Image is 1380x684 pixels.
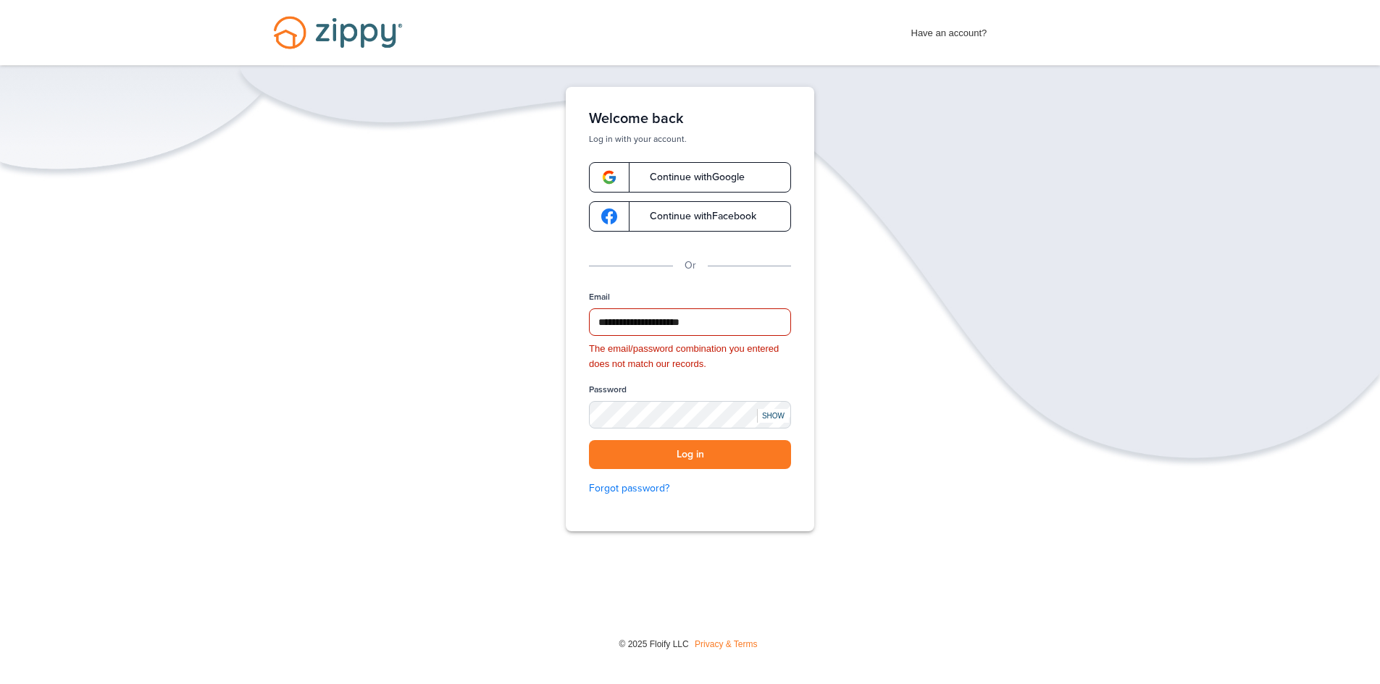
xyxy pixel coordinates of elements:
span: Continue with Facebook [635,211,756,221]
a: Privacy & Terms [695,639,757,649]
span: Continue with Google [635,172,745,182]
label: Password [589,384,627,396]
span: Have an account? [911,18,987,41]
img: google-logo [601,169,617,185]
div: SHOW [757,409,789,423]
input: Email [589,308,791,336]
a: google-logoContinue withFacebook [589,201,791,232]
span: © 2025 Floify LLC [619,639,688,649]
input: Password [589,401,791,428]
img: google-logo [601,208,617,224]
h1: Welcome back [589,110,791,127]
a: google-logoContinue withGoogle [589,162,791,193]
p: Log in with your account. [589,133,791,145]
p: Or [685,258,696,274]
label: Email [589,291,610,303]
button: Log in [589,440,791,470]
a: Forgot password? [589,481,791,497]
div: The email/password combination you entered does not match our records. [589,342,791,372]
